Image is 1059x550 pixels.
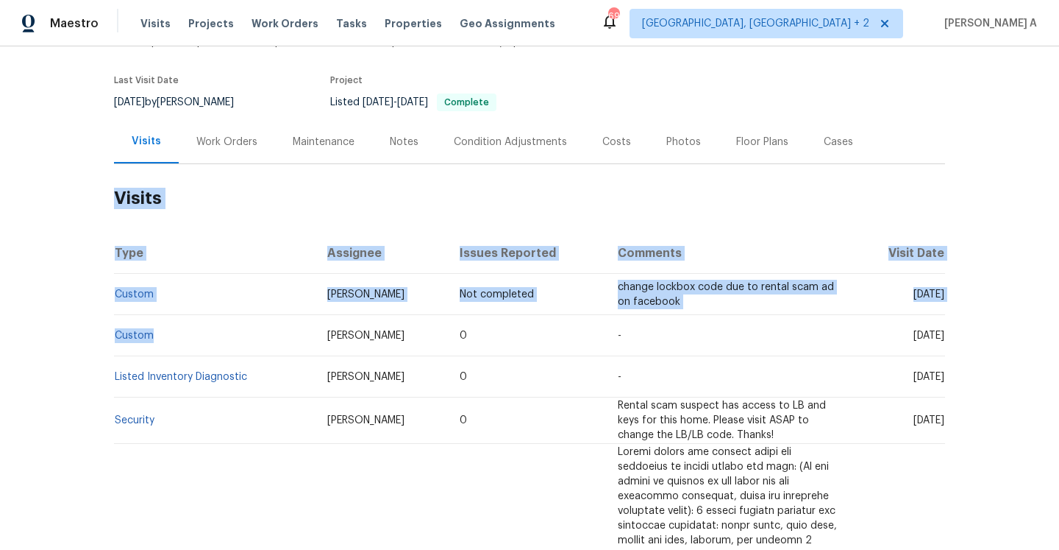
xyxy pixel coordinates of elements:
h2: Visits [114,164,945,233]
span: Properties [385,16,442,31]
span: Listed [330,97,496,107]
div: Photos [666,135,701,149]
span: [PERSON_NAME] A [938,16,1037,31]
span: Visits [140,16,171,31]
a: Security [115,415,154,426]
span: [PERSON_NAME] [327,331,404,341]
div: Condition Adjustments [454,135,567,149]
span: Projects [188,16,234,31]
span: [DATE] [363,97,393,107]
span: [DATE] [913,331,944,341]
div: Costs [602,135,631,149]
span: change lockbox code due to rental scam ad on facebook [618,282,834,307]
th: Type [114,233,315,274]
span: - [363,97,428,107]
span: [GEOGRAPHIC_DATA], [GEOGRAPHIC_DATA] + 2 [642,16,869,31]
span: Rental scam suspect has access to LB and keys for this home. Please visit ASAP to change the LB/L... [618,401,826,440]
div: Work Orders [196,135,257,149]
div: Floor Plans [736,135,788,149]
span: [DATE] [913,372,944,382]
div: 69 [608,9,618,24]
th: Issues Reported [448,233,606,274]
span: 0 [460,331,467,341]
div: Cases [824,135,853,149]
span: [DATE] [913,289,944,300]
span: Project [330,76,363,85]
span: [PERSON_NAME] [327,372,404,382]
div: Notes [390,135,418,149]
span: 0 [460,372,467,382]
span: [DATE] [913,415,944,426]
span: Complete [438,98,495,107]
span: - [618,372,621,382]
span: [PERSON_NAME] [327,289,404,300]
span: Maestro [50,16,99,31]
span: 0 [460,415,467,426]
span: [PERSON_NAME] [327,415,404,426]
span: - [618,331,621,341]
div: by [PERSON_NAME] [114,94,252,111]
span: Tasks [336,18,367,29]
a: Listed Inventory Diagnostic [115,372,247,382]
a: Custom [115,331,154,341]
div: Maintenance [293,135,354,149]
span: Last Visit Date [114,76,179,85]
th: Comments [606,233,855,274]
th: Assignee [315,233,448,274]
span: Work Orders [252,16,318,31]
span: [DATE] [397,97,428,107]
div: Visits [132,134,161,149]
span: Geo Assignments [460,16,555,31]
span: [DATE] [114,97,145,107]
span: Not completed [460,289,534,300]
a: Custom [115,289,154,300]
th: Visit Date [855,233,945,274]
